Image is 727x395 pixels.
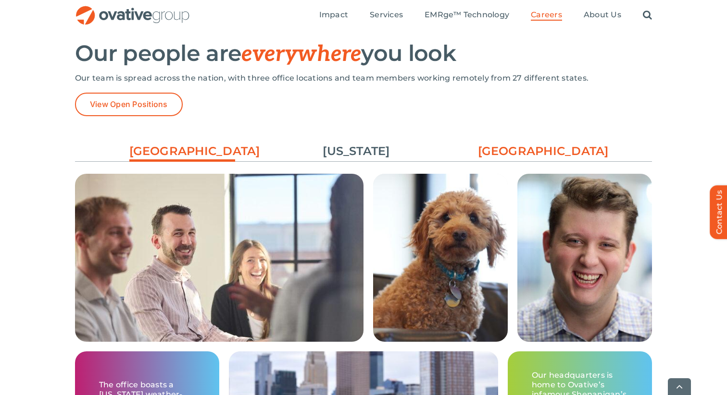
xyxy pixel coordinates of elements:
p: Our team is spread across the nation, with three office locations and team members working remote... [75,73,652,83]
img: Careers – Minneapolis Grid 4 [373,174,508,342]
span: About Us [584,10,621,20]
a: Careers [531,10,562,21]
h2: Our people are you look [75,41,652,66]
a: [GEOGRAPHIC_DATA] [478,143,584,159]
span: Services [370,10,403,20]
ul: Post Filters [75,138,652,164]
span: EMRge™ Technology [425,10,509,20]
span: Impact [319,10,348,20]
a: [GEOGRAPHIC_DATA] [129,143,235,164]
a: EMRge™ Technology [425,10,509,21]
a: Impact [319,10,348,21]
span: everywhere [241,41,361,68]
a: About Us [584,10,621,21]
span: Careers [531,10,562,20]
a: [US_STATE] [303,143,409,159]
a: Services [370,10,403,21]
span: View Open Positions [90,100,168,109]
a: View Open Positions [75,93,183,116]
a: OG_Full_horizontal_RGB [75,5,190,14]
a: Search [643,10,652,21]
img: Careers – Minneapolis Grid 3 [517,174,652,342]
